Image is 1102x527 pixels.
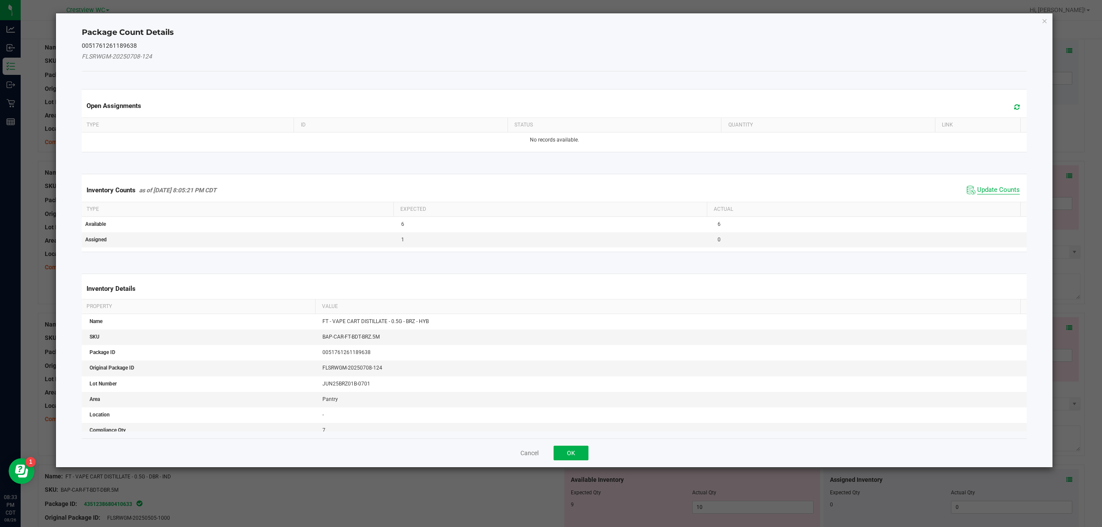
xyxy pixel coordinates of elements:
[1042,15,1048,26] button: Close
[322,412,324,418] span: -
[87,102,141,110] span: Open Assignments
[718,221,721,227] span: 6
[87,206,99,212] span: Type
[301,122,306,128] span: ID
[718,237,721,243] span: 0
[322,349,371,355] span: 0051761261189638
[90,365,134,371] span: Original Package ID
[90,396,100,402] span: Area
[82,43,1027,49] h5: 0051761261189638
[514,122,533,128] span: Status
[728,122,753,128] span: Quantity
[85,237,107,243] span: Assigned
[90,334,99,340] span: SKU
[90,412,110,418] span: Location
[554,446,588,460] button: OK
[139,187,217,194] span: as of [DATE] 8:05:21 PM CDT
[942,122,953,128] span: Link
[322,365,382,371] span: FLSRWGM-20250708-124
[9,458,34,484] iframe: Resource center
[401,237,404,243] span: 1
[87,122,99,128] span: Type
[520,449,539,457] button: Cancel
[82,27,1027,38] h4: Package Count Details
[87,285,136,293] span: Inventory Details
[322,334,380,340] span: BAP-CAR-FT-BDT-BRZ.5M
[90,318,102,324] span: Name
[322,318,429,324] span: FT - VAPE CART DISTILLATE - 0.5G - BRZ - HYB
[714,206,733,212] span: Actual
[87,303,112,309] span: Property
[400,206,426,212] span: Expected
[322,381,370,387] span: JUN25BRZ01B-0701
[322,303,338,309] span: Value
[90,427,126,433] span: Compliance Qty
[90,381,117,387] span: Lot Number
[80,133,1029,148] td: No records available.
[87,186,136,194] span: Inventory Counts
[90,349,115,355] span: Package ID
[25,457,36,467] iframe: Resource center unread badge
[977,186,1020,194] span: Update Counts
[85,221,106,227] span: Available
[82,53,1027,60] h5: FLSRWGM-20250708-124
[401,221,404,227] span: 6
[322,396,338,402] span: Pantry
[322,427,325,433] span: 7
